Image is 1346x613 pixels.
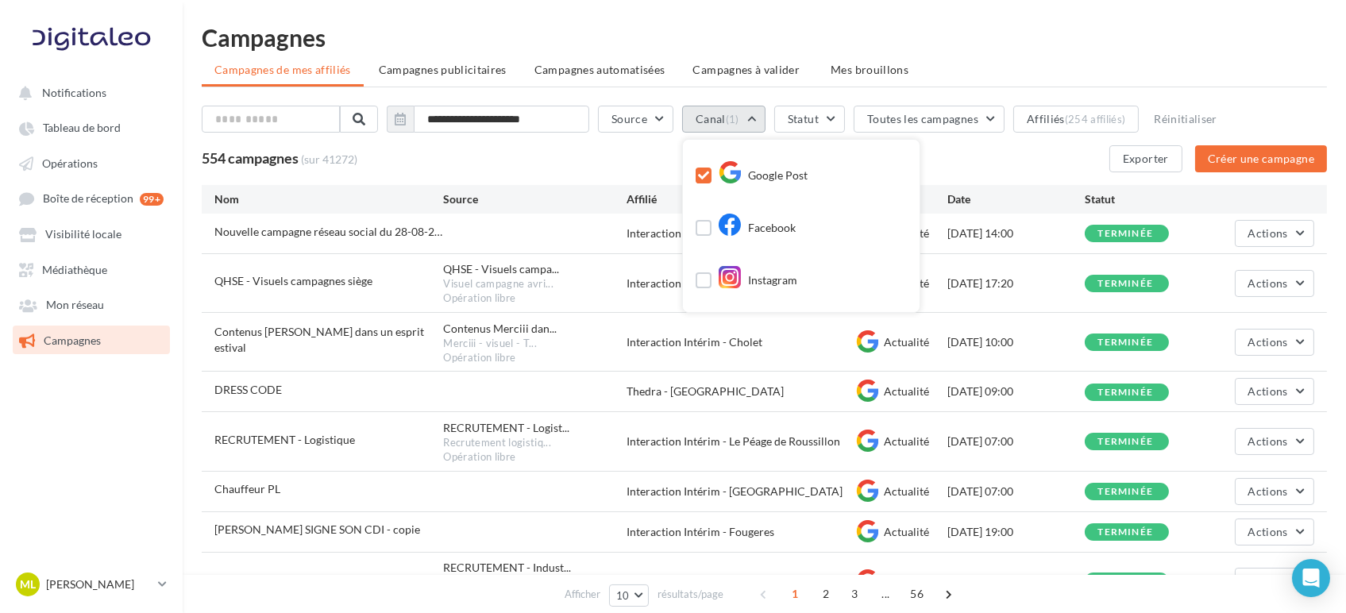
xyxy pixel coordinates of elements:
[444,351,627,365] div: Opération libre
[1248,226,1288,240] span: Actions
[1235,519,1314,546] button: Actions
[782,581,808,607] span: 1
[10,255,173,283] a: Médiathèque
[947,191,1085,207] div: Date
[854,106,1005,133] button: Toutes les campagnes
[1292,559,1330,597] div: Open Intercom Messenger
[214,383,282,396] span: DRESS CODE
[444,191,627,207] div: Source
[609,584,650,607] button: 10
[627,573,856,589] div: Interaction Intérim - [GEOGRAPHIC_DATA]
[1013,106,1139,133] button: Affiliés(254 affiliés)
[718,269,797,293] div: Instagram
[1235,478,1314,505] button: Actions
[534,63,665,76] span: Campagnes automatisées
[1235,220,1314,247] button: Actions
[616,589,630,602] span: 10
[627,484,856,499] div: Interaction Intérim - [GEOGRAPHIC_DATA]
[884,384,929,398] span: Actualité
[444,436,551,450] span: Recrutement logistiq...
[627,384,856,399] div: Thedra - [GEOGRAPHIC_DATA]
[947,276,1085,291] div: [DATE] 17:20
[1109,145,1182,172] button: Exporter
[444,560,572,576] span: RECRUTEMENT - Indust...
[813,581,839,607] span: 2
[627,276,856,291] div: Interaction Intérim - Segré
[658,587,723,602] span: résultats/page
[202,149,299,167] span: 554 campagnes
[693,62,800,78] span: Campagnes à valider
[214,522,420,536] span: LUDOVIC SIGNE SON CDI - copie
[20,576,36,592] span: ML
[947,334,1085,350] div: [DATE] 10:00
[1248,434,1288,448] span: Actions
[10,183,173,213] a: Boîte de réception 99+
[1248,525,1288,538] span: Actions
[884,434,929,448] span: Actualité
[214,274,372,287] span: QHSE - Visuels campagnes siège
[43,192,133,206] span: Boîte de réception
[301,152,357,166] span: (sur 41272)
[13,569,170,600] a: ML [PERSON_NAME]
[46,299,104,312] span: Mon réseau
[43,121,121,135] span: Tableau de bord
[718,164,808,188] div: Google Post
[718,217,796,241] div: Facebook
[627,434,856,449] div: Interaction Intérim - Le Péage de Roussillon
[45,228,121,241] span: Visibilité locale
[884,335,929,349] span: Actualité
[1235,270,1314,297] button: Actions
[884,525,929,538] span: Actualité
[1195,145,1327,172] button: Créer une campagne
[1097,387,1153,398] div: terminée
[140,193,164,206] div: 99+
[726,113,739,125] span: (1)
[1235,378,1314,405] button: Actions
[379,63,507,76] span: Campagnes publicitaires
[444,420,570,436] span: RECRUTEMENT - Logist...
[1085,191,1222,207] div: Statut
[1235,329,1314,356] button: Actions
[1097,229,1153,239] div: terminée
[10,113,173,141] a: Tableau de bord
[10,78,167,106] button: Notifications
[214,191,444,207] div: Nom
[867,112,978,125] span: Toutes les campagnes
[444,321,557,337] span: Contenus Merciii dan...
[873,581,898,607] span: ...
[1248,276,1288,290] span: Actions
[42,86,106,99] span: Notifications
[214,325,424,354] span: Contenus Merciii dans un esprit estival
[1097,487,1153,497] div: terminée
[46,576,152,592] p: [PERSON_NAME]
[214,433,355,446] span: RECRUTEMENT - Logistique
[42,263,107,276] span: Médiathèque
[831,63,908,76] span: Mes brouillons
[1248,335,1288,349] span: Actions
[682,106,766,133] button: Canal(1)
[444,337,537,351] span: Merciii - visuel - T...
[1248,384,1288,398] span: Actions
[1235,428,1314,455] button: Actions
[10,326,173,354] a: Campagnes
[214,225,442,238] span: Nouvelle campagne réseau social du 28-08-2025 17:34
[42,156,98,170] span: Opérations
[444,277,553,291] span: Visuel campagne avri...
[627,334,856,350] div: Interaction Intérim - Cholet
[10,219,173,248] a: Visibilité locale
[947,524,1085,540] div: [DATE] 19:00
[904,581,930,607] span: 56
[1097,527,1153,538] div: terminée
[444,291,627,306] div: Opération libre
[627,191,856,207] div: Affilié
[202,25,1327,49] h1: Campagnes
[44,333,101,347] span: Campagnes
[774,106,845,133] button: Statut
[10,148,173,177] a: Opérations
[947,484,1085,499] div: [DATE] 07:00
[947,434,1085,449] div: [DATE] 07:00
[947,384,1085,399] div: [DATE] 09:00
[444,450,627,465] div: Opération libre
[627,524,856,540] div: Interaction Intérim - Fougeres
[947,573,1085,589] div: [DATE] 18:06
